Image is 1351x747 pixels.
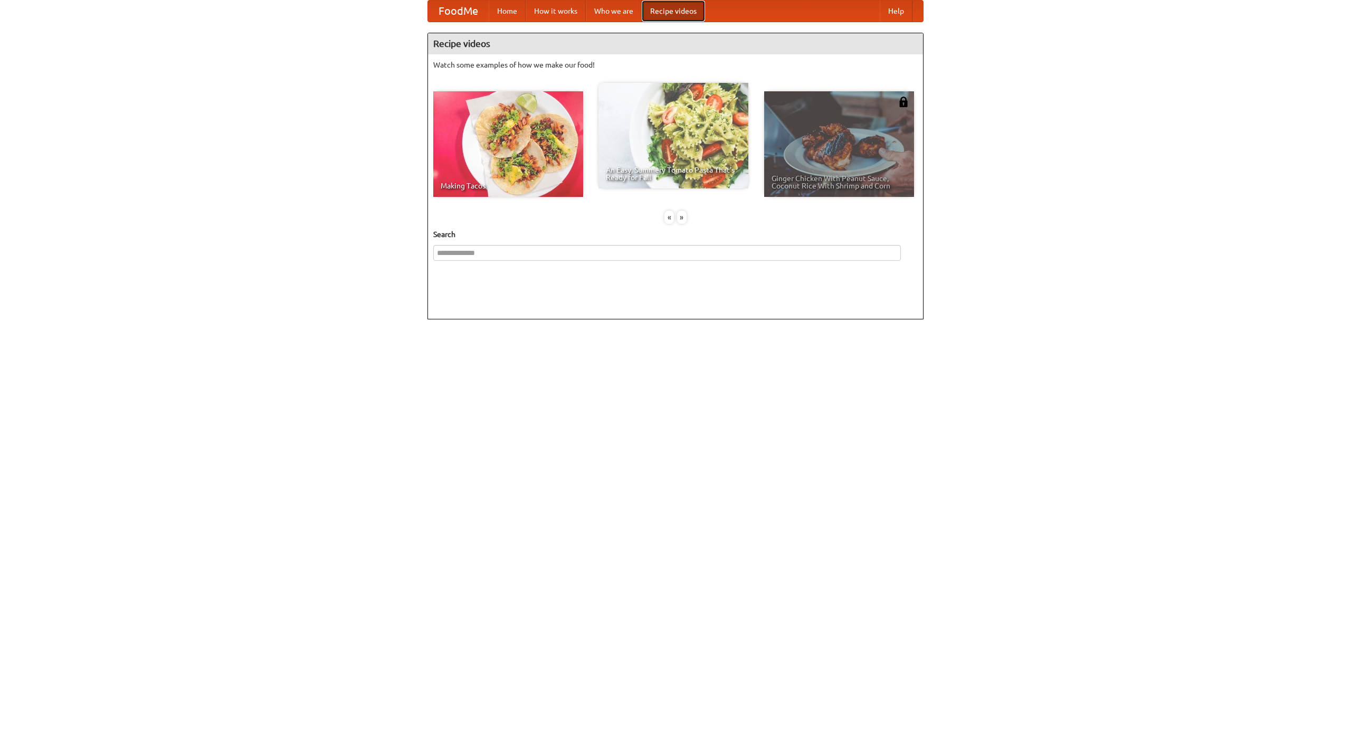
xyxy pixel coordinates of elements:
a: An Easy, Summery Tomato Pasta That's Ready for Fall [598,83,748,188]
a: Making Tacos [433,91,583,197]
a: FoodMe [428,1,489,22]
a: Who we are [586,1,642,22]
span: An Easy, Summery Tomato Pasta That's Ready for Fall [606,166,741,181]
a: Home [489,1,526,22]
img: 483408.png [898,97,909,107]
h5: Search [433,229,918,240]
span: Making Tacos [441,182,576,190]
div: « [664,211,674,224]
a: Recipe videos [642,1,705,22]
h4: Recipe videos [428,33,923,54]
a: How it works [526,1,586,22]
div: » [677,211,687,224]
a: Help [880,1,912,22]
p: Watch some examples of how we make our food! [433,60,918,70]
